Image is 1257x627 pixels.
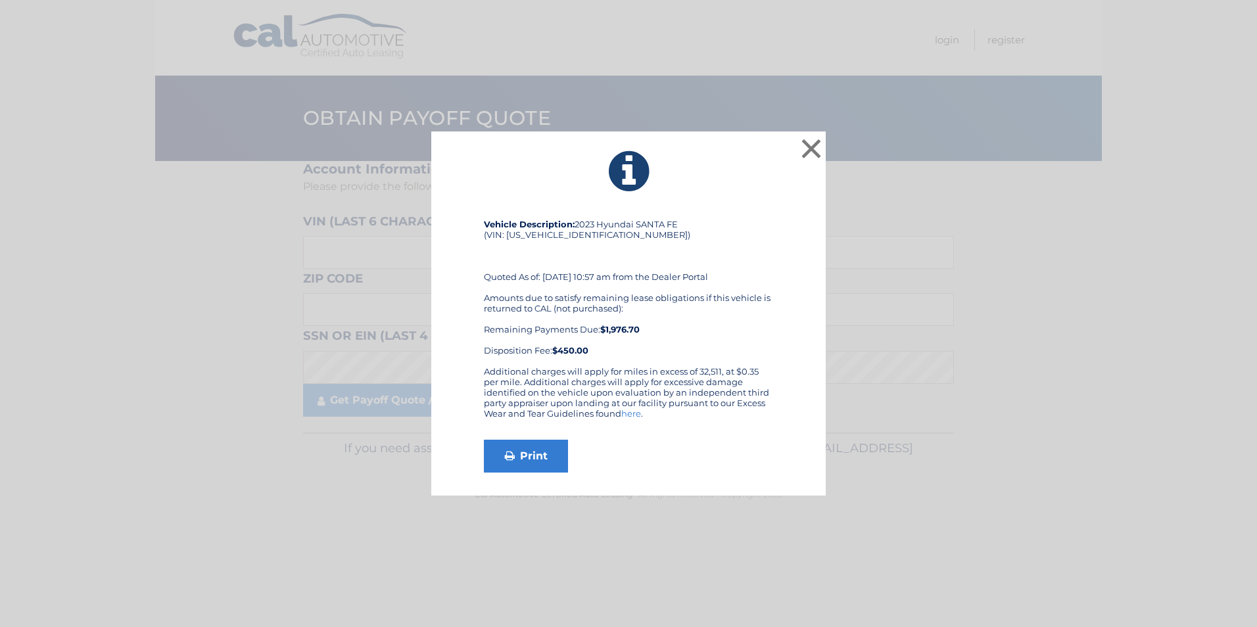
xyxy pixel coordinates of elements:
strong: Vehicle Description: [484,219,575,229]
div: 2023 Hyundai SANTA FE (VIN: [US_VEHICLE_IDENTIFICATION_NUMBER]) Quoted As of: [DATE] 10:57 am fro... [484,219,773,366]
div: Additional charges will apply for miles in excess of 32,511, at $0.35 per mile. Additional charge... [484,366,773,429]
a: Print [484,440,568,473]
button: × [798,135,824,162]
a: here [621,408,641,419]
b: $1,976.70 [600,324,640,335]
div: Amounts due to satisfy remaining lease obligations if this vehicle is returned to CAL (not purcha... [484,292,773,356]
strong: $450.00 [552,345,588,356]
